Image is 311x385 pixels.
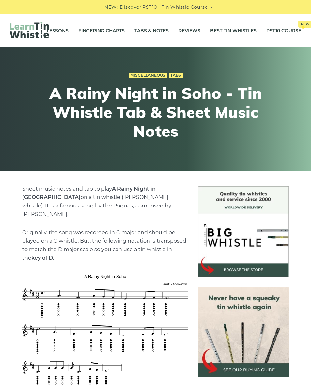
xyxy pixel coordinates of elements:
[22,185,188,219] p: Sheet music notes and tab to play on a tin whistle ([PERSON_NAME] whistle). It is a famous song b...
[134,22,169,39] a: Tabs & Notes
[198,287,289,377] img: tin whistle buying guide
[198,186,289,277] img: BigWhistle Tin Whistle Store
[10,22,49,38] img: LearnTinWhistle.com
[179,22,200,39] a: Reviews
[129,73,167,78] a: Miscellaneous
[78,22,125,39] a: Fingering Charts
[47,22,69,39] a: Lessons
[22,228,188,262] p: Originally, the song was recorded in C major and should be played on a C whistle. But, the follow...
[169,73,183,78] a: Tabs
[210,22,257,39] a: Best Tin Whistles
[266,22,301,39] a: PST10 CourseNew
[31,255,53,261] strong: key of D
[36,84,276,140] h1: A Rainy Night in Soho - Tin Whistle Tab & Sheet Music Notes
